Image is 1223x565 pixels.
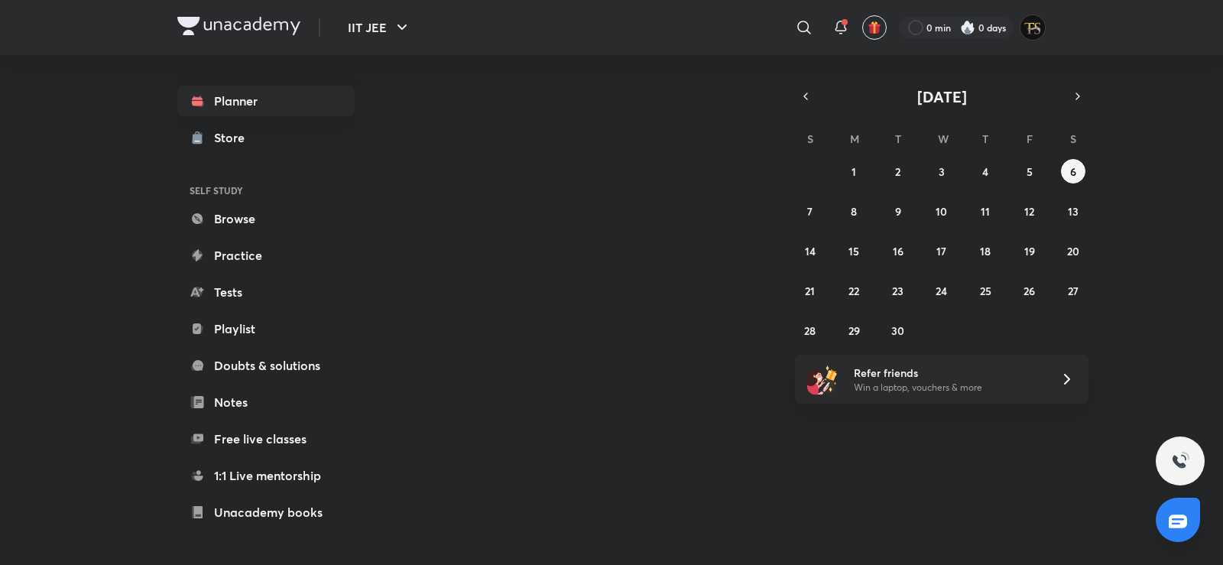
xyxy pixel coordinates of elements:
button: September 9, 2025 [886,199,910,223]
abbr: September 30, 2025 [891,323,904,338]
abbr: September 29, 2025 [848,323,860,338]
button: September 13, 2025 [1061,199,1085,223]
button: IIT JEE [339,12,420,43]
abbr: September 19, 2025 [1024,244,1035,258]
button: September 27, 2025 [1061,278,1085,303]
abbr: September 15, 2025 [848,244,859,258]
a: Doubts & solutions [177,350,355,381]
button: September 29, 2025 [842,318,866,343]
button: September 23, 2025 [886,278,910,303]
abbr: September 10, 2025 [936,204,947,219]
abbr: September 9, 2025 [895,204,901,219]
button: September 16, 2025 [886,239,910,263]
button: [DATE] [816,86,1067,107]
abbr: September 16, 2025 [893,244,903,258]
button: avatar [862,15,887,40]
abbr: September 5, 2025 [1027,164,1033,179]
abbr: September 11, 2025 [981,204,990,219]
a: Unacademy books [177,497,355,528]
abbr: September 26, 2025 [1023,284,1035,298]
abbr: Thursday [982,132,988,146]
button: September 21, 2025 [798,278,822,303]
abbr: September 13, 2025 [1068,204,1079,219]
button: September 30, 2025 [886,318,910,343]
abbr: September 1, 2025 [852,164,856,179]
div: Store [214,128,254,147]
a: Planner [177,86,355,116]
a: Company Logo [177,17,300,39]
abbr: Wednesday [938,132,949,146]
img: avatar [868,21,881,34]
button: September 10, 2025 [929,199,954,223]
abbr: September 25, 2025 [980,284,991,298]
button: September 19, 2025 [1017,239,1042,263]
abbr: September 3, 2025 [939,164,945,179]
a: Practice [177,240,355,271]
abbr: September 6, 2025 [1070,164,1076,179]
abbr: September 14, 2025 [805,244,816,258]
img: streak [960,20,975,35]
p: Win a laptop, vouchers & more [854,381,1042,395]
button: September 3, 2025 [929,159,954,183]
a: Notes [177,387,355,417]
a: Store [177,122,355,153]
abbr: September 8, 2025 [851,204,857,219]
img: Company Logo [177,17,300,35]
button: September 25, 2025 [973,278,998,303]
button: September 15, 2025 [842,239,866,263]
a: Browse [177,203,355,234]
abbr: Tuesday [895,132,901,146]
abbr: September 18, 2025 [980,244,991,258]
button: September 4, 2025 [973,159,998,183]
img: ttu [1171,452,1189,470]
a: 1:1 Live mentorship [177,460,355,491]
button: September 14, 2025 [798,239,822,263]
button: September 12, 2025 [1017,199,1042,223]
button: September 28, 2025 [798,318,822,343]
img: referral [807,364,838,395]
abbr: September 20, 2025 [1067,244,1079,258]
abbr: September 21, 2025 [805,284,815,298]
abbr: September 17, 2025 [936,244,946,258]
a: Playlist [177,313,355,344]
abbr: September 23, 2025 [892,284,903,298]
abbr: Sunday [807,132,813,146]
button: September 8, 2025 [842,199,866,223]
button: September 7, 2025 [798,199,822,223]
abbr: September 12, 2025 [1024,204,1034,219]
a: Tests [177,277,355,307]
button: September 26, 2025 [1017,278,1042,303]
abbr: September 22, 2025 [848,284,859,298]
button: September 17, 2025 [929,239,954,263]
h6: SELF STUDY [177,177,355,203]
h6: Refer friends [854,365,1042,381]
abbr: September 28, 2025 [804,323,816,338]
button: September 24, 2025 [929,278,954,303]
button: September 20, 2025 [1061,239,1085,263]
button: September 11, 2025 [973,199,998,223]
abbr: September 2, 2025 [895,164,900,179]
abbr: September 7, 2025 [807,204,813,219]
a: Free live classes [177,424,355,454]
button: September 5, 2025 [1017,159,1042,183]
abbr: September 27, 2025 [1068,284,1079,298]
abbr: Saturday [1070,132,1076,146]
img: Tanishq Sahu [1020,15,1046,41]
abbr: September 4, 2025 [982,164,988,179]
button: September 2, 2025 [886,159,910,183]
button: September 1, 2025 [842,159,866,183]
button: September 6, 2025 [1061,159,1085,183]
abbr: Friday [1027,132,1033,146]
abbr: Monday [850,132,859,146]
abbr: September 24, 2025 [936,284,947,298]
span: [DATE] [917,86,967,107]
button: September 18, 2025 [973,239,998,263]
button: September 22, 2025 [842,278,866,303]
